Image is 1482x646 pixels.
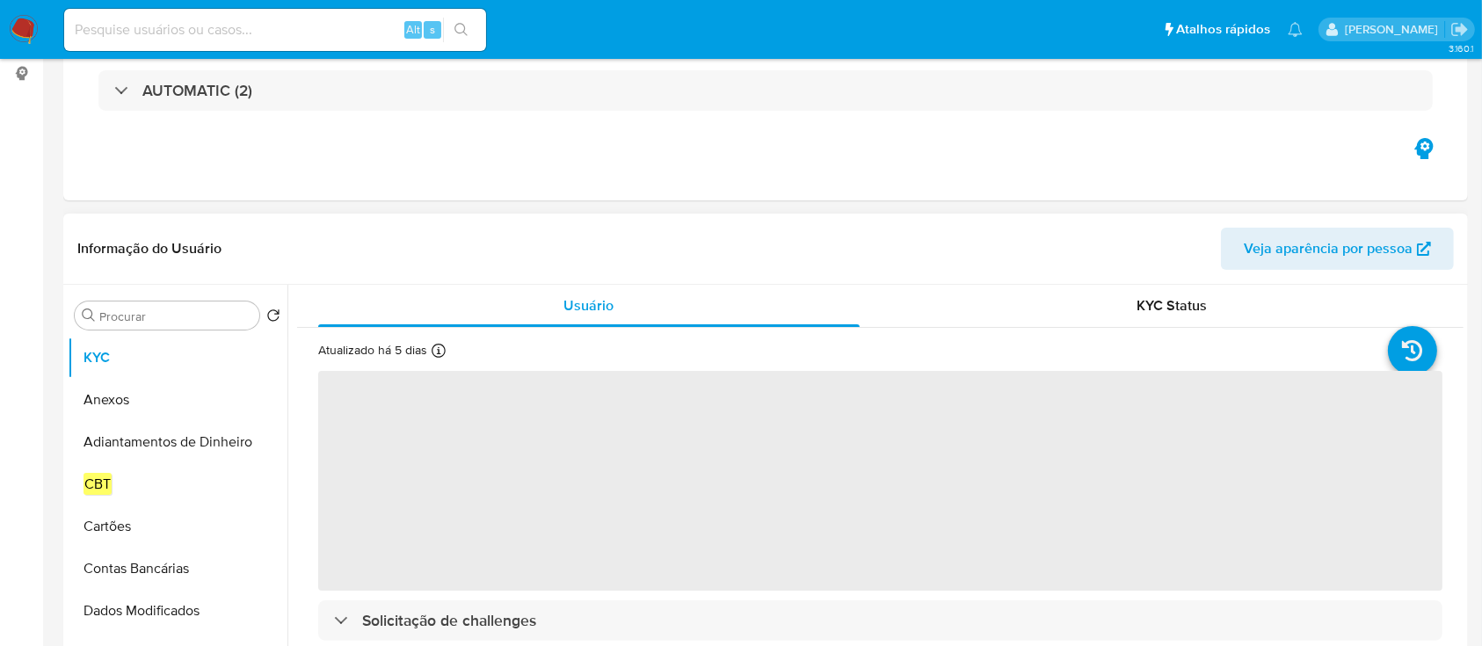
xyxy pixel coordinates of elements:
span: s [430,21,435,38]
button: search-icon [443,18,479,42]
div: Solicitação de challenges [318,600,1442,641]
span: Atalhos rápidos [1176,20,1270,39]
p: vinicius.santiago@mercadolivre.com [1345,21,1444,38]
span: 3.160.1 [1449,41,1473,55]
input: Pesquise usuários ou casos... [64,18,486,41]
button: Anexos [68,379,287,421]
h3: Solicitação de challenges [362,611,536,630]
span: Veja aparência por pessoa [1244,228,1413,270]
h3: AUTOMATIC (2) [142,81,252,100]
button: Adiantamentos de Dinheiro [68,421,287,463]
button: Cartões [68,505,287,548]
button: CBT [68,463,287,505]
a: Notificações [1288,22,1303,37]
span: ‌ [318,371,1442,591]
span: Alt [406,21,420,38]
button: KYC [68,337,287,379]
p: Atualizado há 5 dias [318,342,427,359]
button: Contas Bancárias [68,548,287,590]
div: AUTOMATIC (2) [98,70,1433,111]
span: Usuário [563,295,614,316]
button: Veja aparência por pessoa [1221,228,1454,270]
button: Retornar ao pedido padrão [266,308,280,328]
span: KYC Status [1137,295,1207,316]
input: Procurar [99,308,252,324]
button: Procurar [82,308,96,323]
button: Dados Modificados [68,590,287,632]
h1: Informação do Usuário [77,240,222,258]
a: Sair [1450,20,1469,39]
